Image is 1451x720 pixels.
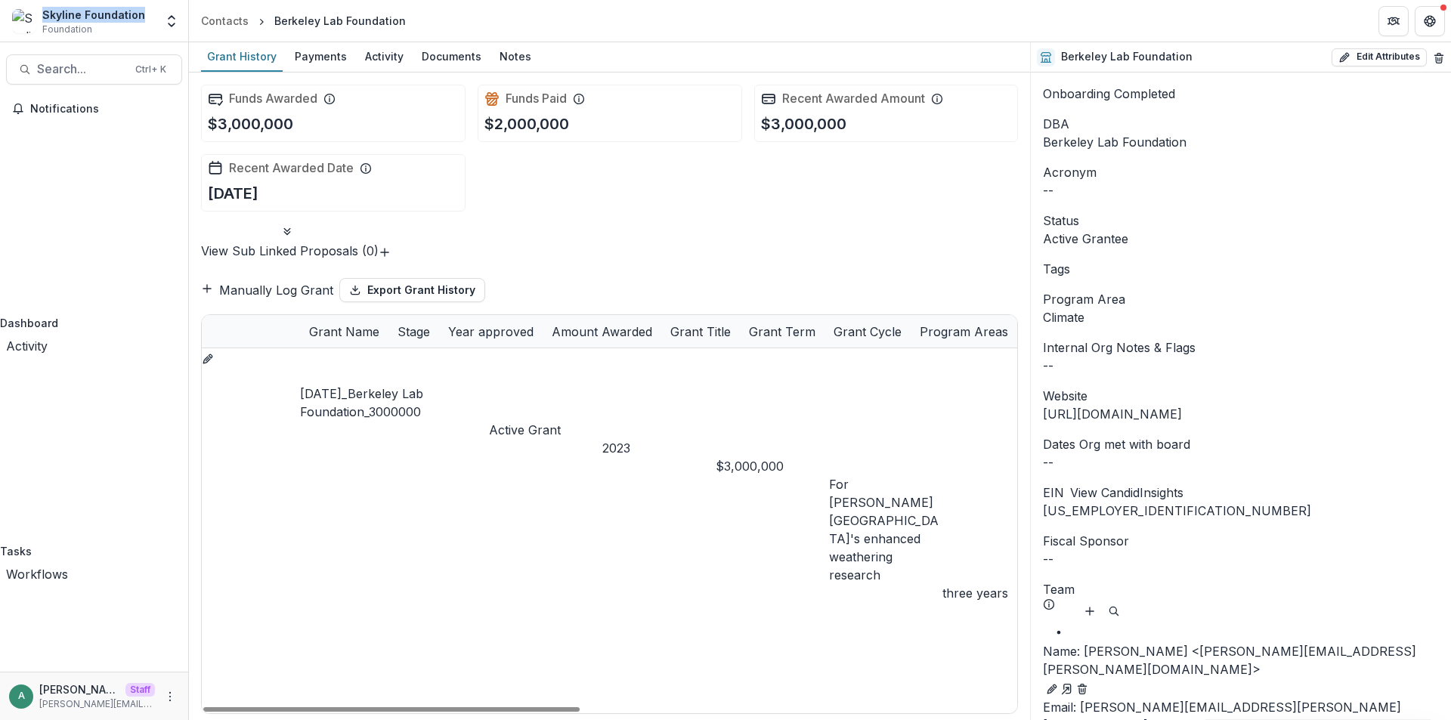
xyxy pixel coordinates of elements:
span: Dates Org met with board [1043,435,1190,453]
div: Activity [359,45,410,67]
div: Stage [388,323,439,341]
div: Grant Title [661,315,740,348]
div: Amount Awarded [543,323,661,341]
p: -- [1043,181,1439,199]
div: Grant Term [740,315,825,348]
div: Payments [289,45,353,67]
p: $3,000,000 [761,113,846,135]
a: [DATE]_Berkeley Lab Foundation_3000000 [300,386,423,419]
button: Open entity switcher [161,6,182,36]
button: Edit [1043,680,1061,698]
a: Payments [289,42,353,72]
p: Staff [125,683,155,697]
div: Award Date [1017,315,1103,348]
p: EIN [1043,484,1064,502]
a: Grant History [201,42,283,72]
div: Stage [388,315,439,348]
a: Contacts [195,10,255,32]
div: Grant History [201,45,283,67]
div: Award Date [1017,323,1103,341]
span: Name : [1043,644,1080,659]
span: Onboarding Completed [1043,86,1175,101]
span: Active Grantee [1043,231,1128,246]
div: Documents [416,45,487,67]
button: edit [202,348,214,366]
div: Grant Name [300,315,388,348]
h2: Funds Paid [506,91,567,106]
span: Notifications [30,103,176,116]
button: Search... [6,54,182,85]
span: Fiscal Sponsor [1043,532,1129,550]
div: Grant Cycle [825,315,911,348]
div: Year approved [439,323,543,341]
a: Documents [416,42,487,72]
h2: Recent Awarded Amount [782,91,925,106]
button: More [161,688,179,706]
div: Grant Cycle [825,323,911,341]
p: [PERSON_NAME] <[PERSON_NAME][EMAIL_ADDRESS][PERSON_NAME][DOMAIN_NAME]> [1043,642,1439,678]
a: Go to contact [1061,680,1073,695]
div: Skyline Foundation [42,7,145,23]
div: Contacts [201,13,249,29]
div: Program Areas [911,315,1017,348]
button: Delete [1433,48,1445,66]
button: Edit Attributes [1332,48,1427,66]
div: Berkeley Lab Foundation [1043,133,1439,151]
p: $3,000,000 [208,113,293,135]
a: Name: [PERSON_NAME] <[PERSON_NAME][EMAIL_ADDRESS][PERSON_NAME][DOMAIN_NAME]> [1043,642,1439,678]
div: Notes [493,45,537,67]
div: [US_EMPLOYER_IDENTIFICATION_NUMBER] [1043,502,1439,520]
button: Notifications [6,97,182,121]
h2: Funds Awarded [229,91,317,106]
span: Acronym [1043,163,1097,181]
span: Website [1043,387,1087,405]
h2: Berkeley Lab Foundation [1061,51,1193,63]
div: Berkeley Lab Foundation [274,13,406,29]
div: Grant Name [300,323,388,341]
a: Notes [493,42,537,72]
span: Program Area [1043,290,1125,308]
div: Year approved [439,315,543,348]
div: Ctrl + K [132,61,169,78]
p: [PERSON_NAME][EMAIL_ADDRESS][DOMAIN_NAME] [39,681,119,697]
p: -- [1043,453,1439,471]
button: Link Grants [379,242,391,260]
div: Grant Term [740,323,825,341]
div: -- [1043,550,1439,568]
h2: Recent Awarded Date [229,161,354,175]
div: 2023 [602,439,716,457]
span: Search... [37,62,126,76]
img: Skyline Foundation [12,9,36,33]
p: $2,000,000 [484,113,569,135]
button: Deletes [1073,680,1091,698]
button: Search [1105,602,1123,620]
div: anveet@trytemelio.com [18,691,25,701]
button: Export Grant History [339,278,485,302]
span: Email: [1043,700,1076,715]
button: Partners [1378,6,1409,36]
button: View CandidInsights [1070,484,1183,502]
div: Program Areas [911,323,1017,341]
p: View Sub Linked Proposals ( 0 ) [201,242,379,260]
span: Activity [6,338,48,354]
div: Amount Awarded [543,315,661,348]
p: [PERSON_NAME][EMAIL_ADDRESS][DOMAIN_NAME] [39,697,155,711]
div: $3,000,000 [716,457,829,475]
a: Activity [359,42,410,72]
span: Status [1043,212,1079,230]
button: View Sub Linked Proposals (0) [201,224,379,260]
p: Climate [1043,308,1439,326]
p: [DATE] [208,182,258,205]
span: Internal Org Notes & Flags [1043,338,1196,357]
button: Add [1081,602,1099,620]
a: [URL][DOMAIN_NAME] [1043,406,1182,422]
div: For [PERSON_NAME][GEOGRAPHIC_DATA]'s enhanced weathering research [829,475,942,584]
span: Tags [1043,260,1070,278]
